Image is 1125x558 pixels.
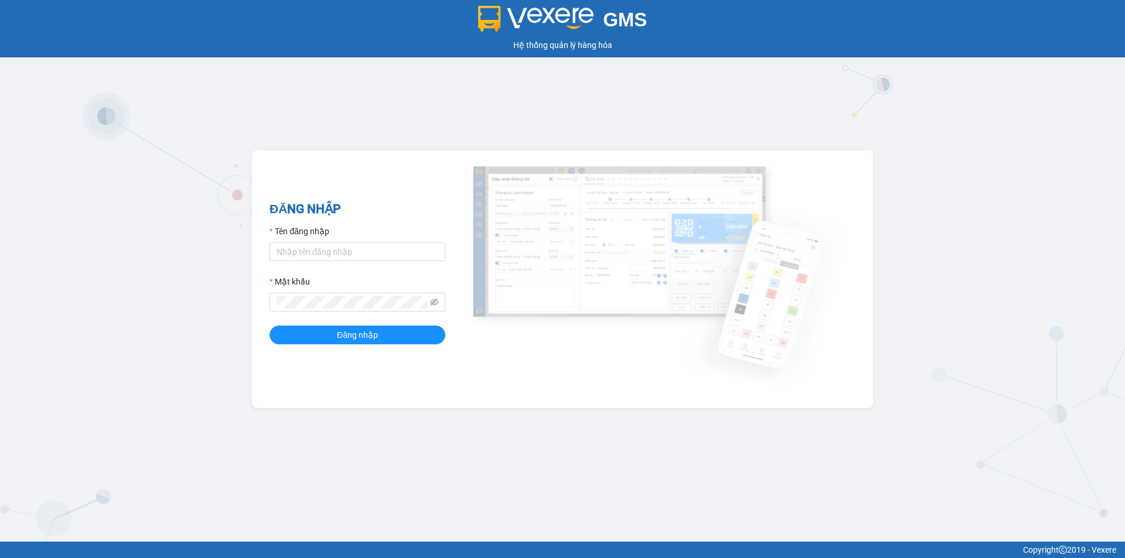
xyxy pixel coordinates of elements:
img: logo 2 [478,6,594,32]
span: eye-invisible [430,298,438,306]
input: Mật khẩu [277,296,428,309]
input: Tên đăng nhập [270,242,445,261]
div: Hệ thống quản lý hàng hóa [3,39,1122,52]
h2: ĐĂNG NHẬP [270,200,445,219]
label: Mật khẩu [270,275,310,288]
span: GMS [603,9,647,30]
span: copyright [1059,546,1067,554]
label: Tên đăng nhập [270,225,329,238]
a: GMS [478,18,647,27]
span: Đăng nhập [337,328,378,341]
button: Đăng nhập [270,326,445,344]
div: Copyright 2019 - Vexere [9,543,1116,556]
